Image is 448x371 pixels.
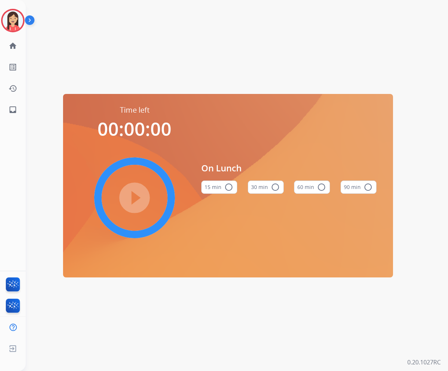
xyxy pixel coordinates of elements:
[201,181,237,194] button: 15 min
[294,181,330,194] button: 60 min
[8,41,17,50] mat-icon: home
[8,105,17,114] mat-icon: inbox
[8,84,17,93] mat-icon: history
[98,116,172,141] span: 00:00:00
[8,63,17,72] mat-icon: list_alt
[341,181,377,194] button: 90 min
[201,161,377,175] span: On Lunch
[364,183,372,192] mat-icon: radio_button_unchecked
[224,183,233,192] mat-icon: radio_button_unchecked
[120,105,150,115] span: Time left
[271,183,280,192] mat-icon: radio_button_unchecked
[3,10,23,31] img: avatar
[317,183,326,192] mat-icon: radio_button_unchecked
[248,181,284,194] button: 30 min
[407,358,441,367] p: 0.20.1027RC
